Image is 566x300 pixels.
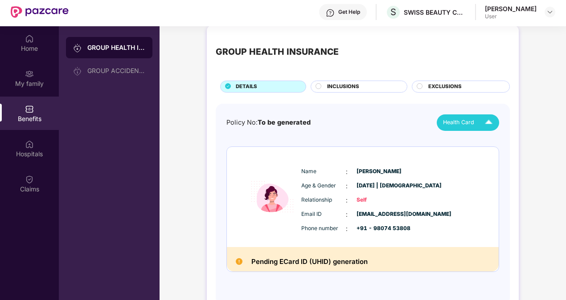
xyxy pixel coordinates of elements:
span: Self [357,196,401,204]
span: EXCLUSIONS [428,83,462,91]
div: SWISS BEAUTY COSMETICS PRIVATE LIMITED [404,8,466,16]
button: Health Card [437,114,499,131]
div: Policy No: [226,118,311,128]
span: Email ID [301,210,346,219]
div: [PERSON_NAME] [485,4,537,13]
img: svg+xml;base64,PHN2ZyBpZD0iSGVscC0zMngzMiIgeG1sbnM9Imh0dHA6Ly93d3cudzMub3JnLzIwMDAvc3ZnIiB3aWR0aD... [326,8,335,17]
div: GROUP ACCIDENTAL INSURANCE [87,67,145,74]
span: [PERSON_NAME] [357,167,401,176]
span: To be generated [258,118,311,126]
span: +91 - 98074 53808 [357,224,401,233]
span: Age & Gender [301,182,346,190]
img: svg+xml;base64,PHN2ZyBpZD0iQmVuZWZpdHMiIHhtbG5zPSJodHRwOi8vd3d3LnczLm9yZy8yMDAwL3N2ZyIgd2lkdGg9Ij... [25,105,34,114]
img: icon [246,160,299,234]
span: : [346,224,348,234]
span: DETAILS [236,83,257,91]
span: Relationship [301,196,346,204]
img: svg+xml;base64,PHN2ZyB3aWR0aD0iMjAiIGhlaWdodD0iMjAiIHZpZXdCb3g9IjAgMCAyMCAyMCIgZmlsbD0ibm9uZSIgeG... [73,44,82,53]
h2: Pending ECard ID (UHID) generation [251,256,368,268]
div: Get Help [338,8,360,16]
img: Pending [236,258,242,265]
div: GROUP HEALTH INSURANCE [87,43,145,52]
span: Phone number [301,224,346,233]
img: svg+xml;base64,PHN2ZyB3aWR0aD0iMjAiIGhlaWdodD0iMjAiIHZpZXdCb3g9IjAgMCAyMCAyMCIgZmlsbD0ibm9uZSIgeG... [25,69,34,78]
span: S [390,7,396,17]
div: User [485,13,537,20]
span: : [346,167,348,177]
span: : [346,210,348,219]
img: svg+xml;base64,PHN2ZyBpZD0iRHJvcGRvd24tMzJ4MzIiIHhtbG5zPSJodHRwOi8vd3d3LnczLm9yZy8yMDAwL3N2ZyIgd2... [546,8,554,16]
img: svg+xml;base64,PHN2ZyB3aWR0aD0iMjAiIGhlaWdodD0iMjAiIHZpZXdCb3g9IjAgMCAyMCAyMCIgZmlsbD0ibm9uZSIgeG... [73,67,82,76]
img: svg+xml;base64,PHN2ZyBpZD0iSG9zcGl0YWxzIiB4bWxucz0iaHR0cDovL3d3dy53My5vcmcvMjAwMC9zdmciIHdpZHRoPS... [25,140,34,149]
span: : [346,195,348,205]
img: svg+xml;base64,PHN2ZyBpZD0iSG9tZSIgeG1sbnM9Imh0dHA6Ly93d3cudzMub3JnLzIwMDAvc3ZnIiB3aWR0aD0iMjAiIG... [25,34,34,43]
span: Name [301,167,346,176]
img: Icuh8uwCUCF+XjCZyLQsAKiDCM9HiE6CMYmKQaPGkZKaA32CAAACiQcFBJY0IsAAAAASUVORK5CYII= [481,115,496,130]
span: [EMAIL_ADDRESS][DOMAIN_NAME] [357,210,401,219]
img: svg+xml;base64,PHN2ZyBpZD0iQ2xhaW0iIHhtbG5zPSJodHRwOi8vd3d3LnczLm9yZy8yMDAwL3N2ZyIgd2lkdGg9IjIwIi... [25,175,34,184]
div: GROUP HEALTH INSURANCE [216,45,339,59]
span: : [346,181,348,191]
span: Health Card [443,118,474,127]
span: INCLUSIONS [327,83,359,91]
span: [DATE] | [DEMOGRAPHIC_DATA] [357,182,401,190]
img: New Pazcare Logo [11,6,69,18]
